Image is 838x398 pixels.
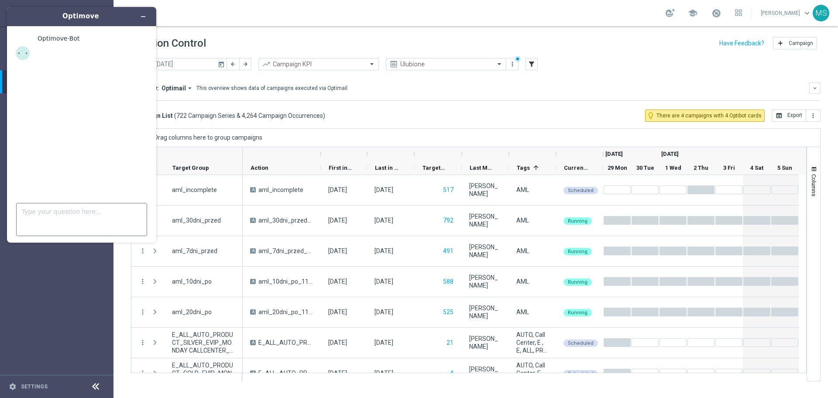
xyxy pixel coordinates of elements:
[802,8,812,18] span: keyboard_arrow_down
[258,216,313,224] span: aml_30dni_przed_1124
[38,11,124,21] h1: Optimove
[806,110,821,122] button: more_vert
[469,304,501,320] div: Krystian Potoczny
[258,339,313,347] span: E_ALL_AUTO_PRODUCT_SILVER_EVIP_MONDAY CALLCENTER_WEEKLY
[328,186,347,194] div: 02 Oct 2025, Thursday
[568,340,594,346] span: Scheduled
[608,165,627,171] span: 29 Mon
[172,278,212,285] span: aml_10dni_po
[131,37,206,50] h1: Mission Control
[328,339,347,347] div: 29 Sep 2025, Monday
[442,276,454,287] button: 588
[563,278,592,286] colored-tag: Running
[38,35,67,42] span: Optimove
[564,165,588,171] span: Current Status
[374,247,393,255] div: 05 Oct 2025, Sunday
[813,5,829,21] div: MS
[374,369,393,377] div: 29 Sep 2025, Monday
[449,368,454,379] button: 4
[172,165,209,171] span: Target Group
[329,165,352,171] span: First in Range
[446,337,454,348] button: 21
[374,339,393,347] div: 29 Sep 2025, Monday
[69,35,80,42] span: Bot
[328,369,347,377] div: 29 Sep 2025, Monday
[174,112,176,120] span: (
[250,340,256,345] span: A
[812,85,818,91] i: keyboard_arrow_down
[186,84,194,92] i: arrow_drop_down
[525,58,538,70] button: filter_alt
[136,10,150,23] button: Minimize widget
[810,112,817,119] i: more_vert
[568,188,594,193] span: Scheduled
[772,112,821,119] multiple-options-button: Export to CSV
[250,218,256,223] span: A
[568,279,587,285] span: Running
[772,110,806,122] button: open_in_browser Export
[21,384,48,389] a: Settings
[389,60,398,69] i: preview
[442,246,454,257] button: 491
[516,216,529,224] span: AML
[516,331,549,354] span: AUTO, Call Center, E , E, ALL, PRODUCT, EVIP
[661,151,679,157] span: [DATE]
[172,216,221,224] span: aml_30dni_przed
[688,8,697,18] span: school
[515,56,521,62] div: There are unsaved changes
[216,58,227,71] button: today
[239,58,251,70] button: arrow_forward
[563,369,598,377] colored-tag: Scheduled
[172,186,217,194] span: aml_incomplete
[172,331,235,354] span: E_ALL_AUTO_PRODUCT_SILVER_EVIP_MONDAY CALLCENTER_WEEKLY
[328,308,347,316] div: 29 Sep 2025, Monday
[508,59,517,69] button: more_vert
[568,310,587,316] span: Running
[131,58,227,70] input: Select date range
[243,175,799,206] div: Press SPACE to select this row.
[789,40,813,46] span: Campaign
[218,60,226,68] i: today
[139,247,147,255] button: more_vert
[656,112,762,120] span: There are 4 campaigns with 4 Optibot cards
[422,165,447,171] span: Targeted Customers
[723,165,735,171] span: 3 Fri
[374,308,393,316] div: 05 Oct 2025, Sunday
[469,274,501,289] div: Krystian Potoczny
[470,165,494,171] span: Last Modified By
[568,371,594,377] span: Scheduled
[809,82,821,94] button: keyboard_arrow_down
[776,112,783,119] i: open_in_browser
[328,216,347,224] div: 29 Sep 2025, Monday
[9,383,17,391] i: settings
[568,218,587,224] span: Running
[154,134,262,141] span: Drag columns here to group campaigns
[154,134,262,141] div: Row Groups
[516,278,529,285] span: AML
[258,369,313,377] span: E_ALL_AUTO_PRODUCT_GOLD_EVIP_MONDAY CALLCENTER_WEEKLY
[131,112,325,120] h3: Campaign List
[139,278,147,285] i: more_vert
[159,84,196,92] button: Optimail arrow_drop_down
[442,307,454,318] button: 525
[139,308,147,316] button: more_vert
[172,247,217,255] span: aml_7dni_przed
[258,278,313,285] span: aml_10dni_po_1124
[172,308,212,316] span: aml_20dni_po
[258,247,313,255] span: aml_7dni_przed_1124
[139,339,147,347] button: more_vert
[161,84,186,92] span: Optimail
[251,165,268,171] span: Action
[258,308,313,316] span: aml_20dni_po_1124
[516,361,549,385] span: AUTO, Call Center, E , E, ALL, PRODUCT, EVIP
[665,165,681,171] span: 1 Wed
[811,174,817,196] span: Columns
[469,182,501,198] div: Patryk Przybolewski
[563,339,598,347] colored-tag: Scheduled
[516,308,529,316] span: AML
[230,61,236,67] i: arrow_back
[139,369,147,377] button: more_vert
